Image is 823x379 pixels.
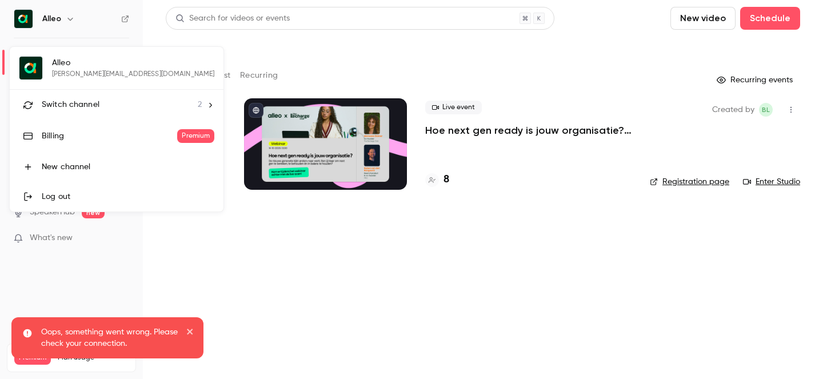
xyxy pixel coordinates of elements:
[42,99,99,111] span: Switch channel
[42,161,214,173] div: New channel
[42,191,214,202] div: Log out
[42,130,177,142] div: Billing
[177,129,214,143] span: Premium
[198,99,202,111] span: 2
[41,326,178,349] p: Oops, something went wrong. Please check your connection.
[186,326,194,340] button: close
